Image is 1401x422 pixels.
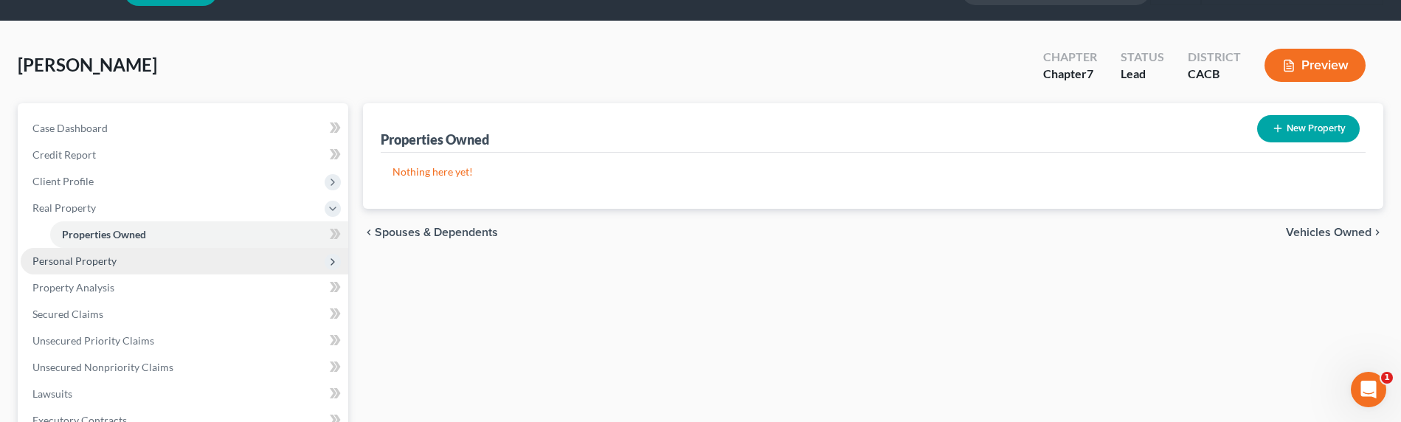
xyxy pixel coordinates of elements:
[32,308,103,320] span: Secured Claims
[18,54,157,75] span: [PERSON_NAME]
[21,328,348,354] a: Unsecured Priority Claims
[32,387,72,400] span: Lawsuits
[32,255,117,267] span: Personal Property
[32,281,114,294] span: Property Analysis
[21,301,348,328] a: Secured Claims
[1043,49,1097,66] div: Chapter
[1043,66,1097,83] div: Chapter
[1188,49,1241,66] div: District
[32,122,108,134] span: Case Dashboard
[1188,66,1241,83] div: CACB
[21,354,348,381] a: Unsecured Nonpriority Claims
[50,221,348,248] a: Properties Owned
[1265,49,1366,82] button: Preview
[363,226,498,238] button: chevron_left Spouses & Dependents
[32,175,94,187] span: Client Profile
[32,361,173,373] span: Unsecured Nonpriority Claims
[32,201,96,214] span: Real Property
[1371,226,1383,238] i: chevron_right
[392,165,1354,179] p: Nothing here yet!
[1087,66,1093,80] span: 7
[21,274,348,301] a: Property Analysis
[32,148,96,161] span: Credit Report
[1121,66,1164,83] div: Lead
[1286,226,1383,238] button: Vehicles Owned chevron_right
[32,334,154,347] span: Unsecured Priority Claims
[1257,115,1360,142] button: New Property
[1381,372,1393,384] span: 1
[1351,372,1386,407] iframe: Intercom live chat
[1121,49,1164,66] div: Status
[62,228,146,241] span: Properties Owned
[1286,226,1371,238] span: Vehicles Owned
[21,381,348,407] a: Lawsuits
[21,142,348,168] a: Credit Report
[381,131,489,148] div: Properties Owned
[21,115,348,142] a: Case Dashboard
[363,226,375,238] i: chevron_left
[375,226,498,238] span: Spouses & Dependents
